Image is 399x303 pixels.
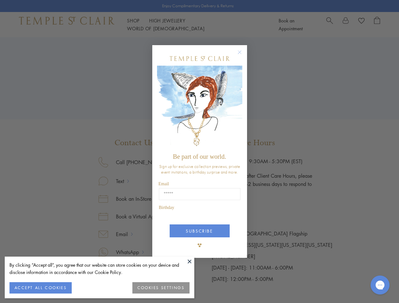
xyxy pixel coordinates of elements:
[157,66,242,150] img: c4a9eb12-d91a-4d4a-8ee0-386386f4f338.jpeg
[159,205,174,210] span: Birthday
[159,181,169,186] span: Email
[170,56,230,61] img: Temple St. Clair
[159,163,240,175] span: Sign up for exclusive collection previews, private event invitations, a birthday surprise and more.
[9,282,72,294] button: ACCEPT ALL COOKIES
[239,51,247,59] button: Close dialog
[132,282,190,294] button: COOKIES SETTINGS
[193,239,206,252] img: TSC
[170,224,230,237] button: SUBSCRIBE
[9,261,190,276] div: By clicking “Accept all”, you agree that our website can store cookies on your device and disclos...
[367,273,393,297] iframe: Gorgias live chat messenger
[159,188,240,200] input: Email
[173,153,226,160] span: Be part of our world.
